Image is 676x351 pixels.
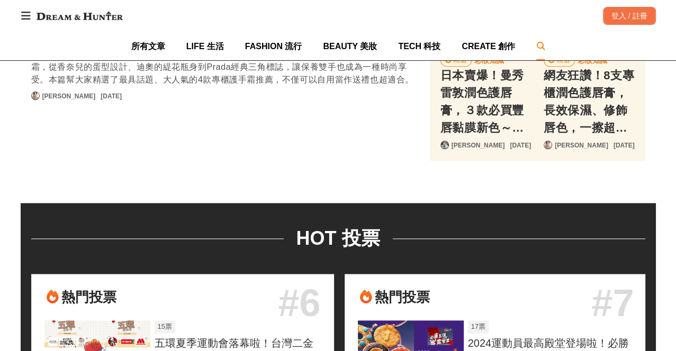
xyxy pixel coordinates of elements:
div: 15 票 [158,320,172,333]
span: CREATE 創作 [462,42,515,51]
div: 熱門投票 [61,287,116,308]
a: Avatar [440,141,449,149]
div: # 7 [591,274,634,331]
span: 所有文章 [131,42,165,51]
a: [PERSON_NAME] [452,141,505,150]
span: FASHION 流行 [245,42,302,51]
div: [DATE] [614,141,635,150]
a: LIFE 生活 [186,32,224,60]
a: BEAUTY 美妝 [323,32,377,60]
span: LIFE 生活 [186,42,224,51]
a: 所有文章 [131,32,165,60]
div: 登入 / 註冊 [603,7,656,25]
a: 網友狂讚！8支專櫃潤色護唇膏，長效保濕、修飾唇色，一擦超顯嫩唇，每支回購率爆高～ [544,67,634,135]
a: FASHION 流行 [245,32,302,60]
div: HOT 投票 [296,224,380,253]
div: 熱門投票 [375,287,430,308]
div: # 6 [278,274,320,331]
img: Dream & Hunter [31,6,128,25]
a: [PERSON_NAME] [42,91,96,101]
img: Avatar [32,92,39,99]
span: TECH 科技 [398,42,440,51]
div: [DATE] [510,141,531,150]
a: [PERSON_NAME] [555,141,608,150]
a: Avatar [544,141,552,149]
a: 日本賣爆！曼秀雷敦潤色護唇膏，３款必買豐唇黏膜新色～擦上超顯白，包色買起來 [440,67,531,135]
div: 護手霜不只是保養品，更是展現個人品味的小配件。近年來許多時尚精品品牌推出造型別緻的護手霜，從香奈兒的蛋型設計、迪奧的緹花瓶身到Prada經典三角標誌，讓保養雙手也成為一種時尚享受。本篇幫大家精選... [31,48,417,86]
a: CREATE 創作 [462,32,515,60]
a: Avatar [31,91,40,100]
div: [DATE] [101,91,122,101]
a: TECH 科技 [398,32,440,60]
span: BEAUTY 美妝 [323,42,377,51]
img: Avatar [441,141,448,149]
div: 17 票 [471,320,485,333]
img: Avatar [544,141,552,149]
